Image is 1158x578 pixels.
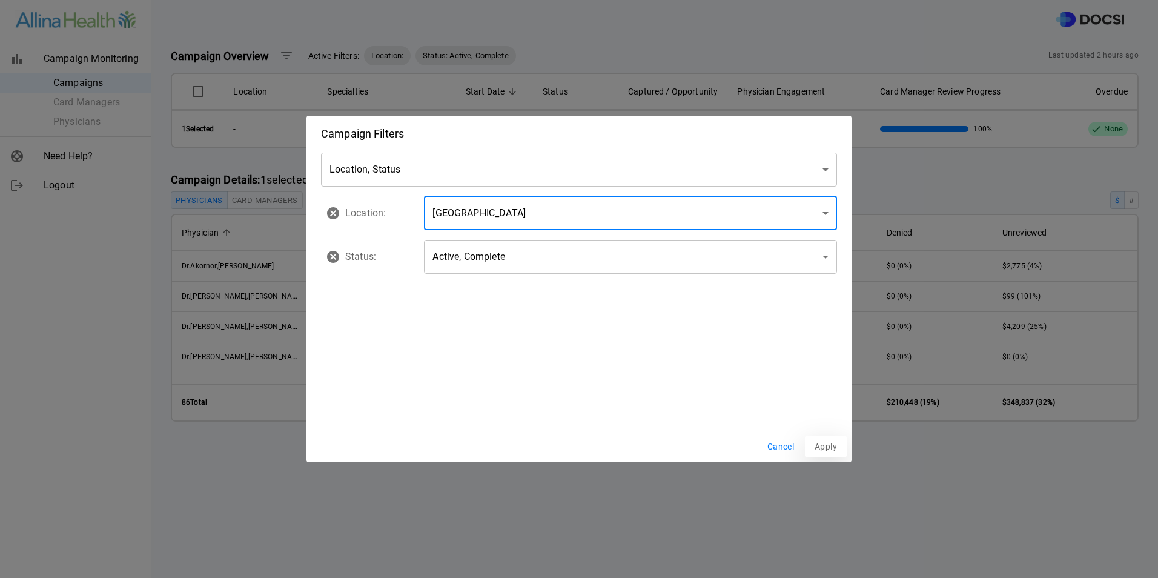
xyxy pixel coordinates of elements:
label: Location : [345,206,386,220]
div: Active, Complete [424,240,837,274]
div: Location, Status [321,153,837,187]
div: [GEOGRAPHIC_DATA] [424,196,837,230]
button: Cancel [761,436,800,458]
h2: Campaign Filters [306,116,852,148]
button: Apply [805,436,847,458]
label: Status : [345,250,376,264]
